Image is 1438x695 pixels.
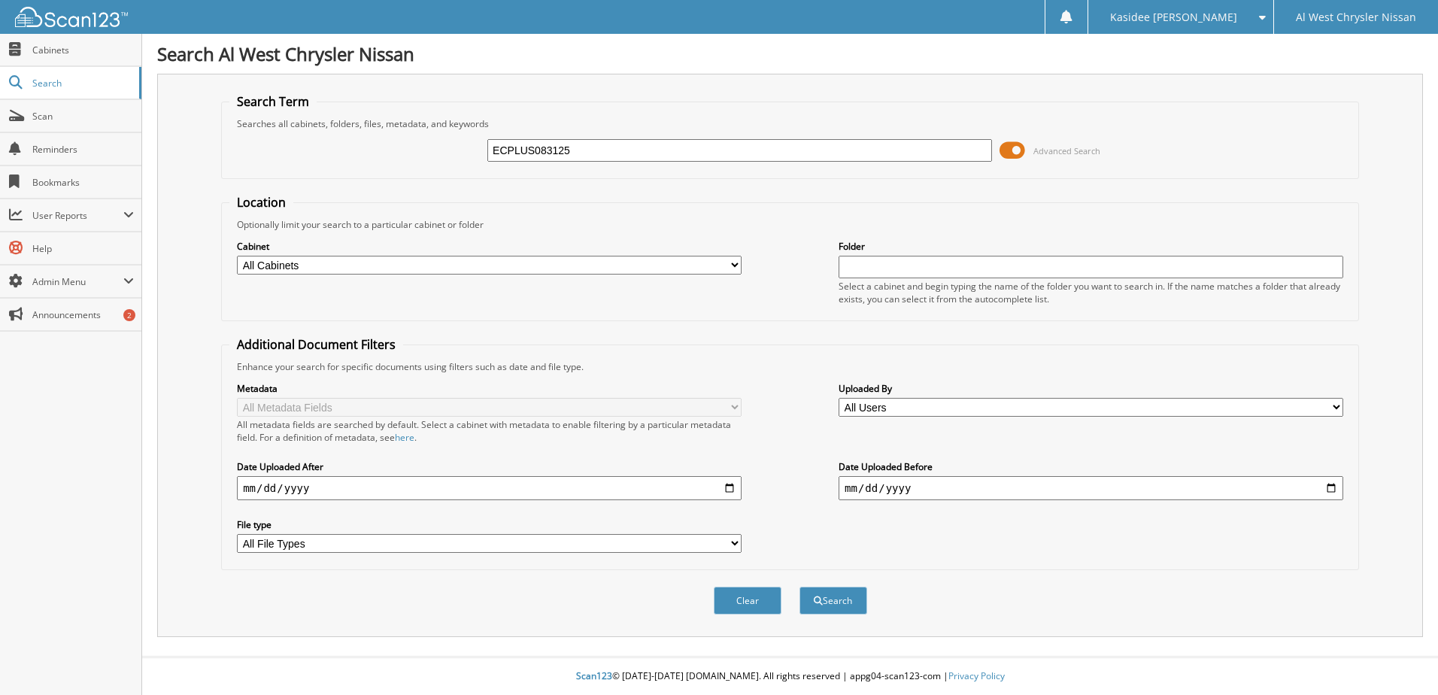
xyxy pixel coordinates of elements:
[839,476,1343,500] input: end
[32,44,134,56] span: Cabinets
[1110,13,1237,22] span: Kasidee [PERSON_NAME]
[237,240,742,253] label: Cabinet
[32,77,132,90] span: Search
[32,242,134,255] span: Help
[1033,145,1100,156] span: Advanced Search
[237,476,742,500] input: start
[229,360,1351,373] div: Enhance your search for specific documents using filters such as date and file type.
[237,518,742,531] label: File type
[576,669,612,682] span: Scan123
[237,418,742,444] div: All metadata fields are searched by default. Select a cabinet with metadata to enable filtering b...
[229,93,317,110] legend: Search Term
[15,7,128,27] img: scan123-logo-white.svg
[839,382,1343,395] label: Uploaded By
[237,382,742,395] label: Metadata
[714,587,781,615] button: Clear
[948,669,1005,682] a: Privacy Policy
[123,309,135,321] div: 2
[1363,623,1438,695] iframe: Chat Widget
[229,117,1351,130] div: Searches all cabinets, folders, files, metadata, and keywords
[229,194,293,211] legend: Location
[32,308,134,321] span: Announcements
[32,275,123,288] span: Admin Menu
[237,460,742,473] label: Date Uploaded After
[839,240,1343,253] label: Folder
[395,431,414,444] a: here
[32,143,134,156] span: Reminders
[839,280,1343,305] div: Select a cabinet and begin typing the name of the folder you want to search in. If the name match...
[32,209,123,222] span: User Reports
[142,658,1438,695] div: © [DATE]-[DATE] [DOMAIN_NAME]. All rights reserved | appg04-scan123-com |
[229,336,403,353] legend: Additional Document Filters
[229,218,1351,231] div: Optionally limit your search to a particular cabinet or folder
[32,176,134,189] span: Bookmarks
[799,587,867,615] button: Search
[1296,13,1416,22] span: Al West Chrysler Nissan
[32,110,134,123] span: Scan
[157,41,1423,66] h1: Search Al West Chrysler Nissan
[839,460,1343,473] label: Date Uploaded Before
